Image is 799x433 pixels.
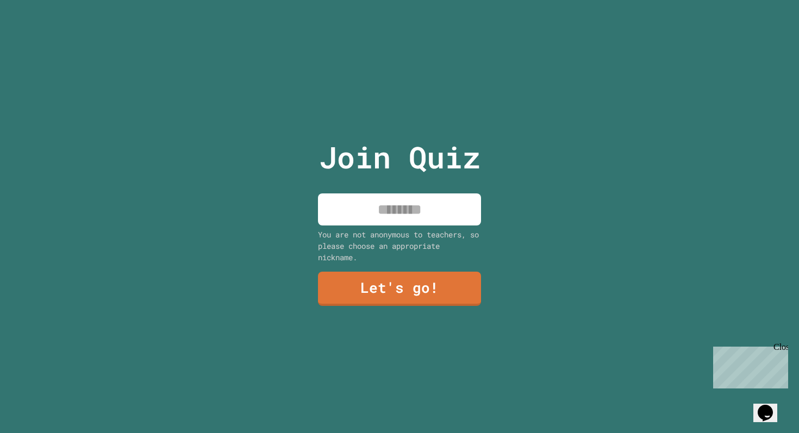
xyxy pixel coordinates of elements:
[4,4,75,69] div: Chat with us now!Close
[709,342,788,388] iframe: chat widget
[318,272,481,306] a: Let's go!
[753,390,788,422] iframe: chat widget
[318,229,481,263] div: You are not anonymous to teachers, so please choose an appropriate nickname.
[319,135,480,180] p: Join Quiz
